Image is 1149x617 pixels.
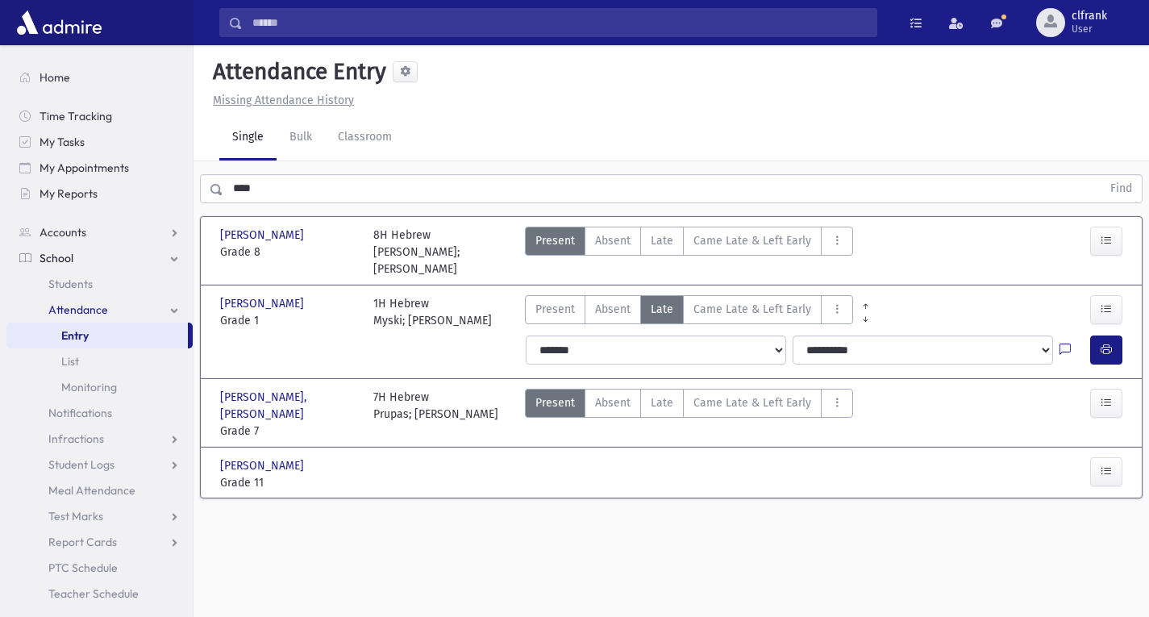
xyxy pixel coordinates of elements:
a: Monitoring [6,374,193,400]
span: Absent [595,301,631,318]
a: Bulk [277,115,325,161]
span: Grade 8 [220,244,357,261]
a: Student Logs [6,452,193,477]
a: Entry [6,323,188,348]
a: Infractions [6,426,193,452]
div: AttTypes [525,295,853,329]
span: List [61,354,79,369]
span: Present [535,394,575,411]
a: Attendance [6,297,193,323]
a: Missing Attendance History [206,94,354,107]
span: Entry [61,328,89,343]
span: Came Late & Left Early [693,232,811,249]
span: User [1072,23,1107,35]
span: Attendance [48,302,108,317]
span: Late [651,394,673,411]
a: School [6,245,193,271]
span: Late [651,232,673,249]
a: PTC Schedule [6,555,193,581]
a: Report Cards [6,529,193,555]
span: Home [40,70,70,85]
u: Missing Attendance History [213,94,354,107]
span: PTC Schedule [48,561,118,575]
span: Present [535,301,575,318]
a: My Tasks [6,129,193,155]
div: 8H Hebrew [PERSON_NAME]; [PERSON_NAME] [373,227,510,277]
a: My Appointments [6,155,193,181]
a: Teacher Schedule [6,581,193,607]
span: clfrank [1072,10,1107,23]
span: Infractions [48,431,104,446]
button: Find [1101,175,1142,202]
input: Search [243,8,876,37]
span: Grade 11 [220,474,357,491]
a: Classroom [325,115,405,161]
span: My Appointments [40,161,129,175]
span: [PERSON_NAME] [220,227,307,244]
div: 7H Hebrew Prupas; [PERSON_NAME] [373,389,498,440]
span: Test Marks [48,509,103,523]
span: Absent [595,394,631,411]
h5: Attendance Entry [206,58,386,85]
div: AttTypes [525,389,853,440]
span: My Tasks [40,135,85,149]
span: Time Tracking [40,109,112,123]
span: School [40,251,73,265]
a: Notifications [6,400,193,426]
span: Absent [595,232,631,249]
span: Students [48,277,93,291]
a: Time Tracking [6,103,193,129]
a: Test Marks [6,503,193,529]
img: AdmirePro [13,6,106,39]
span: Grade 7 [220,423,357,440]
span: Came Late & Left Early [693,394,811,411]
span: Grade 1 [220,312,357,329]
a: Single [219,115,277,161]
span: [PERSON_NAME] [220,457,307,474]
span: Present [535,232,575,249]
a: Meal Attendance [6,477,193,503]
span: Monitoring [61,380,117,394]
span: My Reports [40,186,98,201]
a: My Reports [6,181,193,206]
span: [PERSON_NAME] [220,295,307,312]
span: [PERSON_NAME], [PERSON_NAME] [220,389,357,423]
span: Student Logs [48,457,114,472]
span: Teacher Schedule [48,586,139,601]
a: Accounts [6,219,193,245]
span: Late [651,301,673,318]
a: Students [6,271,193,297]
span: Report Cards [48,535,117,549]
div: 1H Hebrew Myski; [PERSON_NAME] [373,295,492,329]
div: AttTypes [525,227,853,277]
a: Home [6,65,193,90]
a: List [6,348,193,374]
span: Meal Attendance [48,483,135,498]
span: Accounts [40,225,86,240]
span: Notifications [48,406,112,420]
span: Came Late & Left Early [693,301,811,318]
